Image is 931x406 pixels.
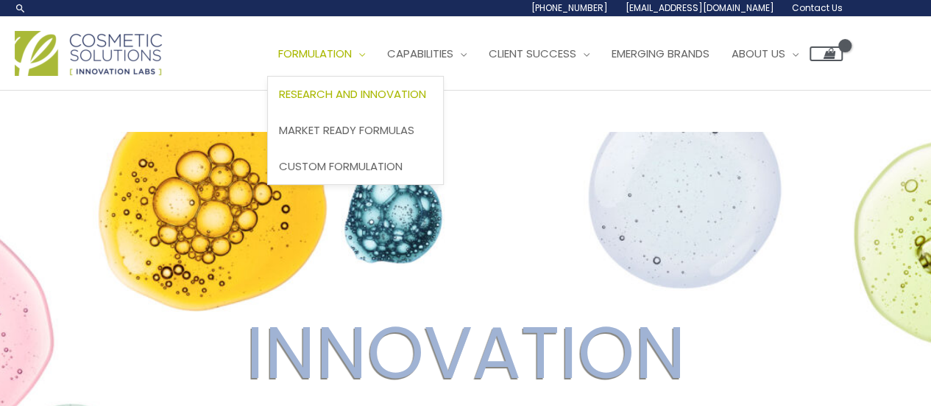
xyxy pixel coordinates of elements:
span: Client Success [489,46,576,61]
span: Capabilities [387,46,453,61]
span: Custom Formulation [279,158,403,174]
span: Contact Us [792,1,843,14]
a: Custom Formulation [268,148,443,184]
img: Cosmetic Solutions Logo [15,31,162,76]
a: Research and Innovation [268,77,443,113]
span: [PHONE_NUMBER] [531,1,608,14]
span: [EMAIL_ADDRESS][DOMAIN_NAME] [626,1,774,14]
span: Research and Innovation [279,86,426,102]
h2: INNOVATION [14,309,917,396]
a: About Us [721,32,810,76]
a: Search icon link [15,2,26,14]
span: Emerging Brands [612,46,709,61]
a: Capabilities [376,32,478,76]
span: About Us [732,46,785,61]
nav: Site Navigation [256,32,843,76]
a: Emerging Brands [601,32,721,76]
a: Market Ready Formulas [268,113,443,149]
a: Formulation [267,32,376,76]
span: Formulation [278,46,352,61]
a: Client Success [478,32,601,76]
span: Market Ready Formulas [279,122,414,138]
a: View Shopping Cart, empty [810,46,843,61]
